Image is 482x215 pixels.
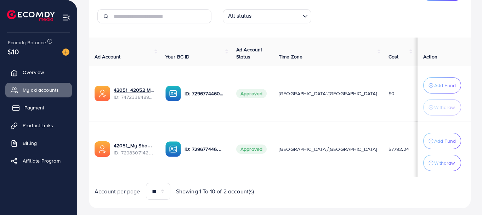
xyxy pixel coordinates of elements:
[423,155,461,171] button: Withdraw
[23,140,37,147] span: Billing
[434,81,456,90] p: Add Fund
[23,86,59,94] span: My ad accounts
[254,11,300,22] input: Search for option
[7,10,55,21] img: logo
[423,77,461,94] button: Add Fund
[165,86,181,101] img: ic-ba-acc.ded83a64.svg
[5,65,72,79] a: Overview
[452,183,477,210] iframe: Chat
[279,90,377,97] span: [GEOGRAPHIC_DATA]/[GEOGRAPHIC_DATA]
[227,10,253,22] span: All status
[176,187,254,196] span: Showing 1 To 10 of 2 account(s)
[389,146,409,153] span: $7792.24
[5,154,72,168] a: Affiliate Program
[114,94,154,101] span: ID: 7472338489627934736
[223,9,311,23] div: Search for option
[114,142,154,157] div: <span class='underline'>42051_My Shop Ideas_1699269558083</span></br>7298307142862290946
[5,118,72,132] a: Product Links
[24,104,44,111] span: Payment
[8,39,46,46] span: Ecomdy Balance
[279,146,377,153] span: [GEOGRAPHIC_DATA]/[GEOGRAPHIC_DATA]
[114,86,154,101] div: <span class='underline'>42051_42052 My Shop Ideas_1739789387725</span></br>7472338489627934736
[5,136,72,150] a: Billing
[62,49,69,56] img: image
[434,137,456,145] p: Add Fund
[114,86,154,94] a: 42051_42052 My Shop Ideas_1739789387725
[23,157,61,164] span: Affiliate Program
[114,142,154,149] a: 42051_My Shop Ideas_1699269558083
[114,149,154,156] span: ID: 7298307142862290946
[95,141,110,157] img: ic-ads-acc.e4c84228.svg
[389,53,399,60] span: Cost
[185,89,225,98] p: ID: 7296774460420456449
[434,159,455,167] p: Withdraw
[62,13,70,22] img: menu
[236,145,267,154] span: Approved
[95,86,110,101] img: ic-ads-acc.e4c84228.svg
[95,187,140,196] span: Account per page
[389,90,395,97] span: $0
[423,53,437,60] span: Action
[23,69,44,76] span: Overview
[5,101,72,115] a: Payment
[423,99,461,115] button: Withdraw
[423,133,461,149] button: Add Fund
[236,46,262,60] span: Ad Account Status
[165,53,190,60] span: Your BC ID
[5,83,72,97] a: My ad accounts
[95,53,121,60] span: Ad Account
[434,103,455,112] p: Withdraw
[236,89,267,98] span: Approved
[8,46,19,57] span: $10
[23,122,53,129] span: Product Links
[279,53,302,60] span: Time Zone
[165,141,181,157] img: ic-ba-acc.ded83a64.svg
[185,145,225,153] p: ID: 7296774460420456449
